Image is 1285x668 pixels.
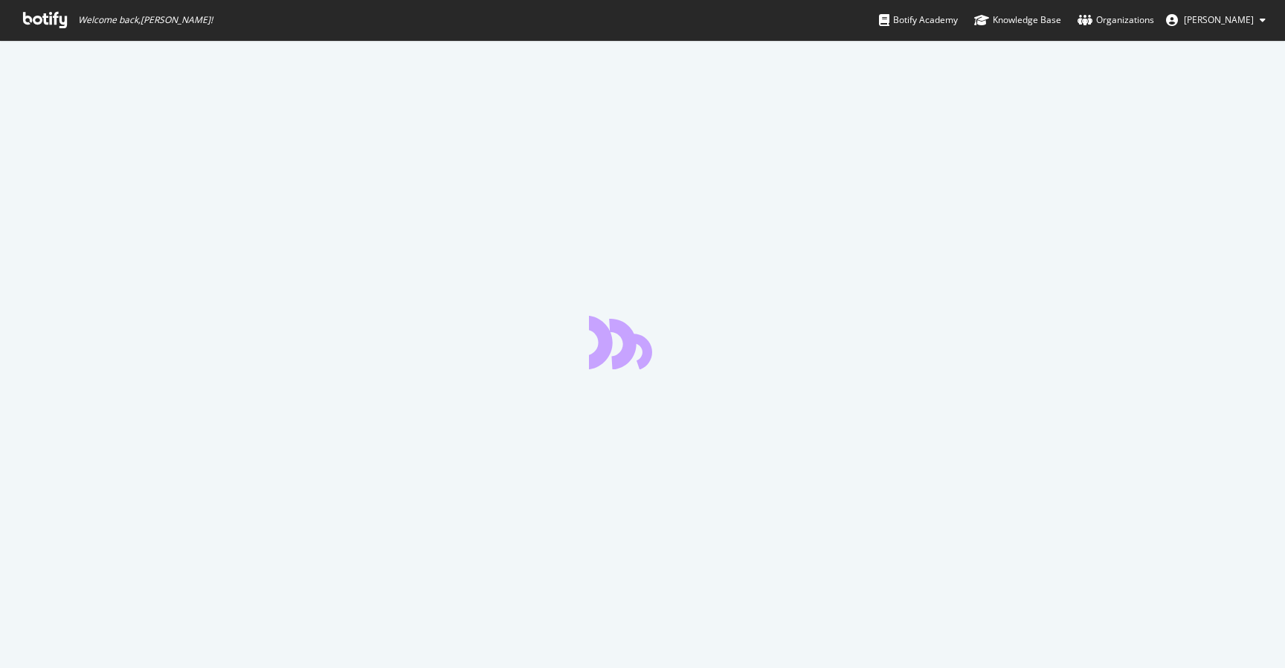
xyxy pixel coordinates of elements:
[78,14,213,26] span: Welcome back, [PERSON_NAME] !
[589,316,696,369] div: animation
[1184,13,1254,26] span: Sujit Muvva
[1078,13,1154,27] div: Organizations
[974,13,1061,27] div: Knowledge Base
[879,13,958,27] div: Botify Academy
[1154,8,1278,32] button: [PERSON_NAME]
